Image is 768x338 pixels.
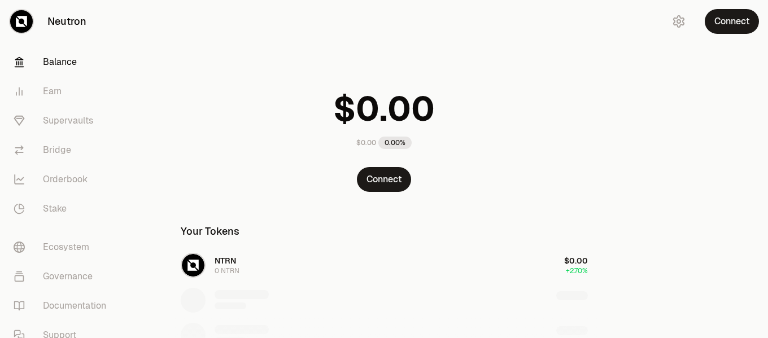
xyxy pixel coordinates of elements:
a: Orderbook [5,165,122,194]
div: 0.00% [378,137,412,149]
div: Your Tokens [181,223,239,239]
a: Supervaults [5,106,122,135]
a: Balance [5,47,122,77]
a: Documentation [5,291,122,321]
a: Governance [5,262,122,291]
a: Earn [5,77,122,106]
button: Connect [705,9,759,34]
a: Bridge [5,135,122,165]
div: $0.00 [356,138,376,147]
a: Stake [5,194,122,223]
a: Ecosystem [5,232,122,262]
button: Connect [357,167,411,192]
